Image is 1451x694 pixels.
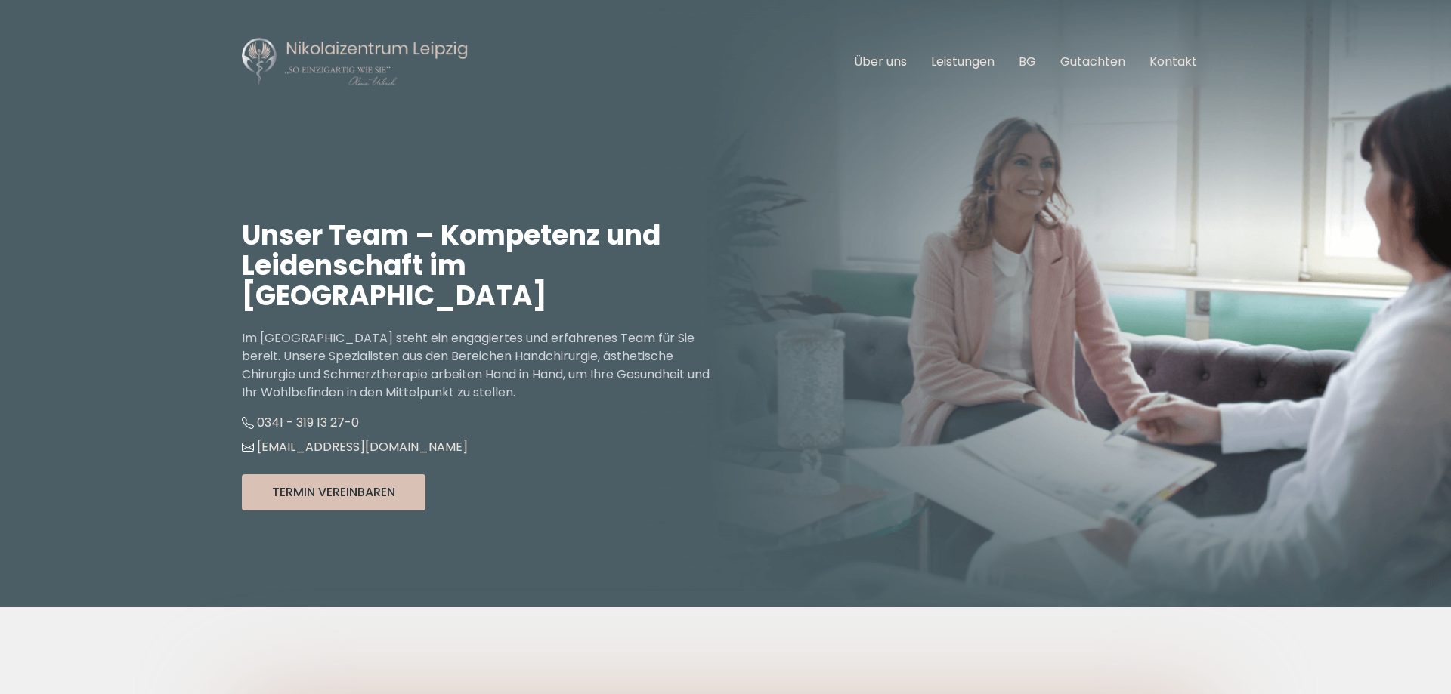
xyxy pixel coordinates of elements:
a: [EMAIL_ADDRESS][DOMAIN_NAME] [242,438,468,455]
h1: Unser Team – Kompetenz und Leidenschaft im [GEOGRAPHIC_DATA] [242,221,725,311]
a: Gutachten [1060,53,1125,70]
a: BG [1019,53,1036,70]
button: Termin Vereinbaren [242,474,425,510]
a: Leistungen [931,53,995,70]
a: Kontakt [1149,53,1197,70]
a: 0341 - 319 13 27-0 [242,414,359,431]
p: Im [GEOGRAPHIC_DATA] steht ein engagiertes und erfahrenes Team für Sie bereit. Unsere Spezialiste... [242,329,725,402]
a: Über uns [854,53,907,70]
img: Nikolaizentrum Leipzig Logo [242,36,469,88]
